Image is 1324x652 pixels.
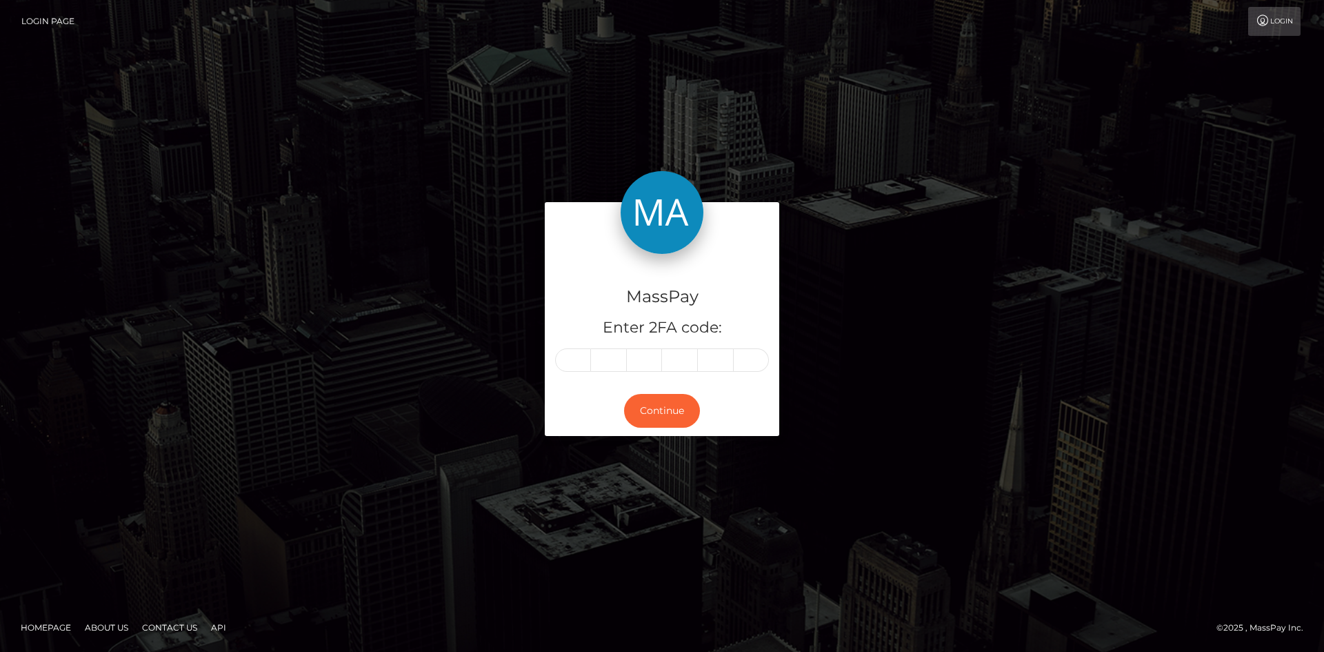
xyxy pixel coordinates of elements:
[1248,7,1301,36] a: Login
[205,617,232,638] a: API
[137,617,203,638] a: Contact Us
[1216,620,1314,635] div: © 2025 , MassPay Inc.
[15,617,77,638] a: Homepage
[555,317,769,339] h5: Enter 2FA code:
[621,171,703,254] img: MassPay
[624,394,700,428] button: Continue
[21,7,74,36] a: Login Page
[79,617,134,638] a: About Us
[555,285,769,309] h4: MassPay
